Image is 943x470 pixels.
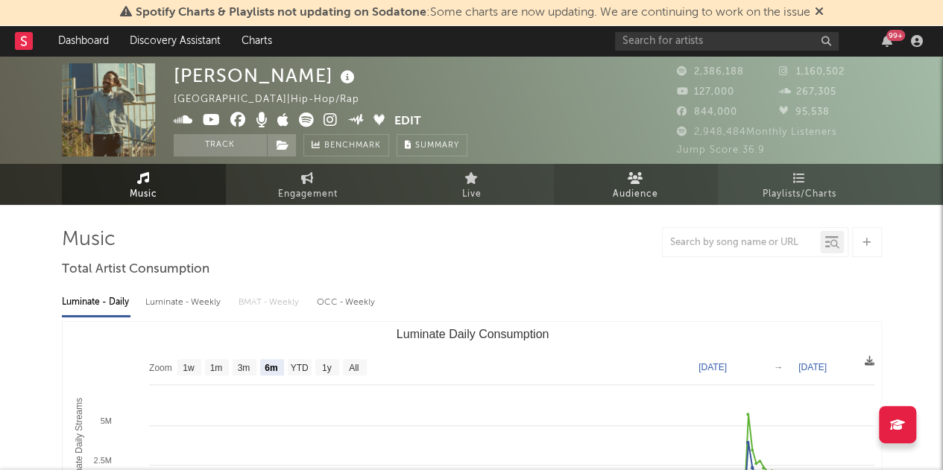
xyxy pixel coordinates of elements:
[231,26,283,56] a: Charts
[349,363,359,373] text: All
[815,7,824,19] span: Dismiss
[663,237,820,249] input: Search by song name or URL
[174,63,359,88] div: [PERSON_NAME]
[677,87,734,97] span: 127,000
[136,7,810,19] span: : Some charts are now updating. We are continuing to work on the issue
[397,134,467,156] button: Summary
[554,164,718,205] a: Audience
[48,26,119,56] a: Dashboard
[886,30,905,41] div: 99 +
[677,107,737,117] span: 844,000
[396,328,549,340] text: Luminate Daily Consumption
[174,134,267,156] button: Track
[100,416,111,425] text: 5M
[278,185,338,203] span: Engagement
[62,164,226,205] a: Music
[226,164,390,205] a: Engagement
[237,363,250,373] text: 3m
[677,127,837,137] span: 2,948,484 Monthly Listeners
[394,112,421,131] button: Edit
[798,362,827,372] text: [DATE]
[149,363,172,373] text: Zoom
[779,67,845,77] span: 1,160,502
[130,185,157,203] span: Music
[183,363,195,373] text: 1w
[119,26,231,56] a: Discovery Assistant
[321,363,331,373] text: 1y
[136,7,426,19] span: Spotify Charts & Playlists not updating on Sodatone
[779,107,830,117] span: 95,538
[265,363,277,373] text: 6m
[718,164,882,205] a: Playlists/Charts
[317,290,376,315] div: OCC - Weekly
[174,91,376,109] div: [GEOGRAPHIC_DATA] | Hip-Hop/Rap
[774,362,783,372] text: →
[303,134,389,156] a: Benchmark
[462,185,482,203] span: Live
[677,145,765,155] span: Jump Score: 36.9
[62,261,209,279] span: Total Artist Consumption
[415,142,459,150] span: Summary
[93,456,111,465] text: 2.5M
[145,290,224,315] div: Luminate - Weekly
[209,363,222,373] text: 1m
[698,362,727,372] text: [DATE]
[290,363,308,373] text: YTD
[677,67,744,77] span: 2,386,188
[390,164,554,205] a: Live
[324,137,381,155] span: Benchmark
[763,185,836,203] span: Playlists/Charts
[615,32,839,51] input: Search for artists
[613,185,658,203] span: Audience
[62,290,130,315] div: Luminate - Daily
[882,35,892,47] button: 99+
[779,87,836,97] span: 267,305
